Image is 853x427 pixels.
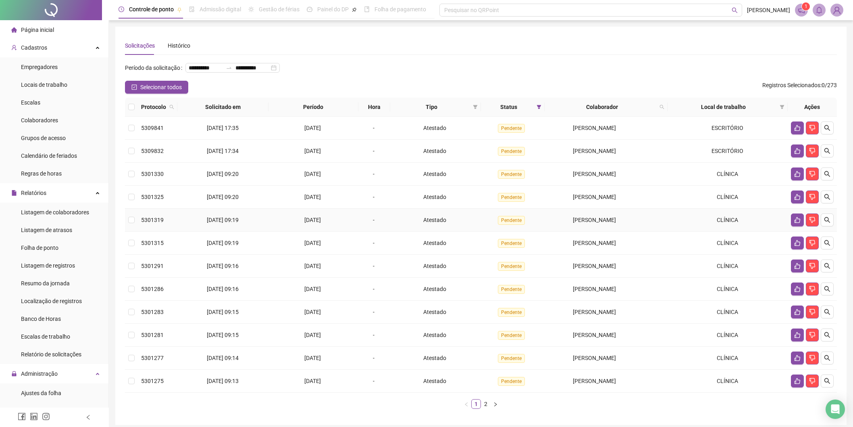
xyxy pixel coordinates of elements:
[824,355,830,361] span: search
[658,101,666,113] span: search
[307,6,312,12] span: dashboard
[498,308,525,317] span: Pendente
[207,171,239,177] span: [DATE] 09:20
[762,82,820,88] span: Registros Selecionados
[125,61,185,74] label: Período da solicitação
[573,171,616,177] span: [PERSON_NAME]
[831,4,843,16] img: 50702
[824,286,830,292] span: search
[762,81,837,94] span: : 0 / 273
[423,332,446,338] span: Atestado
[168,101,176,113] span: search
[141,125,164,131] span: 5309841
[207,332,239,338] span: [DATE] 09:15
[573,355,616,361] span: [PERSON_NAME]
[374,6,426,13] span: Folha de pagamento
[809,263,816,269] span: dislike
[802,2,810,10] sup: 1
[573,194,616,200] span: [PERSON_NAME]
[809,309,816,315] span: dislike
[809,355,816,361] span: dislike
[21,117,58,123] span: Colaboradores
[809,378,816,384] span: dislike
[21,99,40,106] span: Escalas
[824,332,830,338] span: search
[824,125,830,131] span: search
[21,190,46,196] span: Relatórios
[668,209,788,232] td: CLÍNICA
[141,355,164,361] span: 5301277
[200,6,241,13] span: Admissão digital
[373,355,374,361] span: -
[824,378,830,384] span: search
[668,163,788,186] td: CLÍNICA
[794,194,801,200] span: like
[21,82,67,88] span: Locais de trabalho
[207,286,239,292] span: [DATE] 09:16
[423,194,446,200] span: Atestado
[207,194,239,200] span: [DATE] 09:20
[304,309,321,315] span: [DATE]
[824,217,830,223] span: search
[18,412,26,421] span: facebook
[119,6,124,12] span: clock-circle
[131,84,137,90] span: check-square
[141,332,164,338] span: 5301281
[21,390,61,396] span: Ajustes da folha
[207,378,239,384] span: [DATE] 09:13
[498,377,525,386] span: Pendente
[794,332,801,338] span: like
[548,103,656,111] span: Colaborador
[472,400,481,408] a: 1
[423,355,446,361] span: Atestado
[668,186,788,209] td: CLÍNICA
[794,355,801,361] span: like
[21,227,72,233] span: Listagem de atrasos
[498,331,525,340] span: Pendente
[498,124,525,133] span: Pendente
[809,217,816,223] span: dislike
[732,7,738,13] span: search
[207,217,239,223] span: [DATE] 09:19
[573,332,616,338] span: [PERSON_NAME]
[471,399,481,409] li: 1
[809,125,816,131] span: dislike
[304,240,321,246] span: [DATE]
[21,64,58,70] span: Empregadores
[573,378,616,384] span: [PERSON_NAME]
[21,153,77,159] span: Calendário de feriados
[207,355,239,361] span: [DATE] 09:14
[493,402,498,407] span: right
[668,255,788,278] td: CLÍNICA
[11,371,17,377] span: lock
[747,6,790,15] span: [PERSON_NAME]
[798,6,805,14] span: notification
[537,105,541,109] span: filter
[498,354,525,363] span: Pendente
[141,148,164,154] span: 5309832
[573,148,616,154] span: [PERSON_NAME]
[668,117,788,140] td: ESCRITÓRIO
[794,263,801,269] span: like
[824,309,830,315] span: search
[141,217,164,223] span: 5301319
[794,125,801,131] span: like
[498,193,525,202] span: Pendente
[373,240,374,246] span: -
[809,286,816,292] span: dislike
[423,309,446,315] span: Atestado
[248,6,254,12] span: sun
[11,190,17,196] span: file
[809,240,816,246] span: dislike
[671,103,776,111] span: Local de trabalho
[304,125,321,131] span: [DATE]
[21,316,61,322] span: Banco de Horas
[141,103,166,111] span: Protocolo
[304,263,321,269] span: [DATE]
[21,209,89,216] span: Listagem de colaboradores
[169,105,174,109] span: search
[141,378,164,384] span: 5301275
[464,402,469,407] span: left
[573,263,616,269] span: [PERSON_NAME]
[809,194,816,200] span: dislike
